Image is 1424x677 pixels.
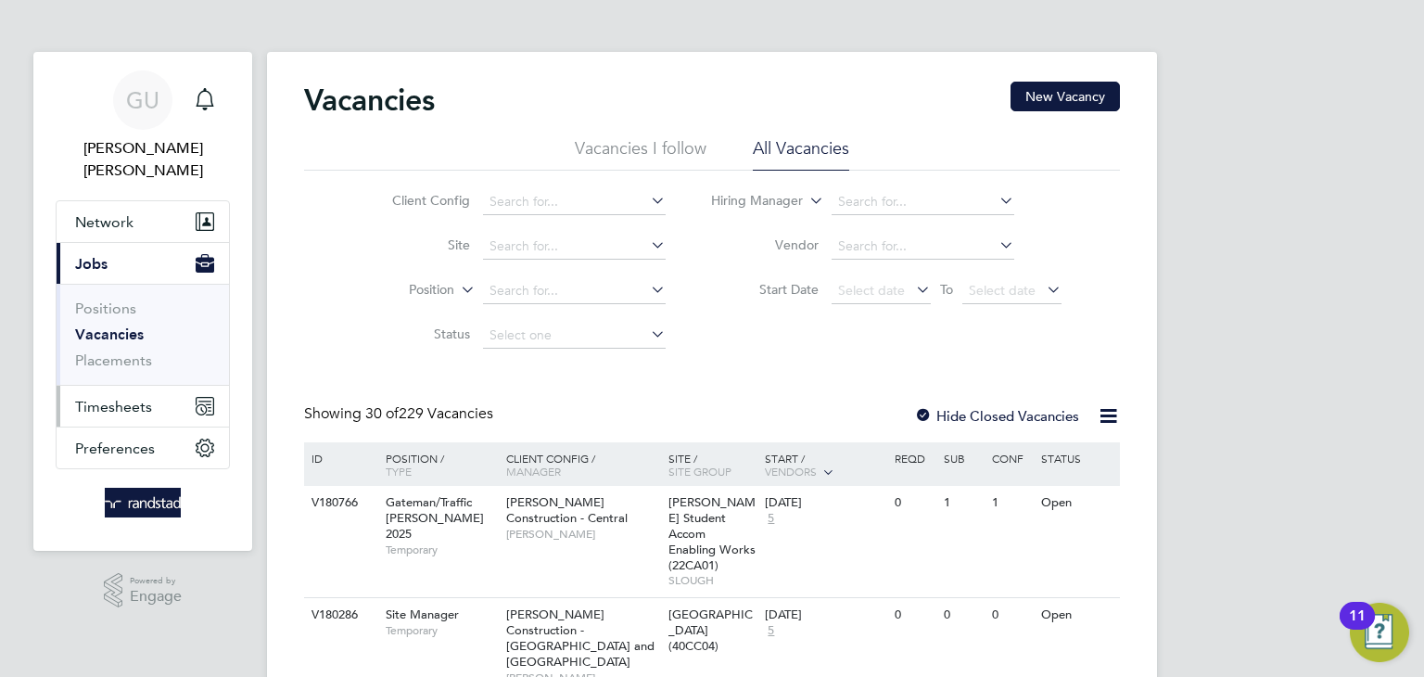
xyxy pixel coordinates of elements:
span: Jobs [75,255,108,273]
span: Network [75,213,133,231]
div: Start / [760,442,890,489]
span: Timesheets [75,398,152,415]
img: randstad-logo-retina.png [105,488,182,517]
span: Vendors [765,464,817,479]
div: Reqd [890,442,938,474]
input: Search for... [483,189,666,215]
span: SLOUGH [668,573,756,588]
span: Gateman/Traffic [PERSON_NAME] 2025 [386,494,484,542]
div: [DATE] [765,607,885,623]
span: Engage [130,589,182,605]
input: Search for... [832,234,1014,260]
span: Type [386,464,412,479]
label: Vendor [712,236,819,253]
span: GU [126,88,159,112]
a: Vacancies [75,326,144,343]
span: [PERSON_NAME] Construction - [GEOGRAPHIC_DATA] and [GEOGRAPHIC_DATA] [506,607,655,670]
div: 0 [987,598,1036,632]
span: Manager [506,464,561,479]
span: 5 [765,623,777,639]
div: Jobs [57,284,229,385]
label: Client Config [363,192,470,209]
span: Site Group [668,464,731,479]
div: Conf [987,442,1036,474]
div: ID [307,442,372,474]
span: To [934,277,959,301]
span: Temporary [386,543,497,557]
button: Network [57,201,229,242]
span: 229 Vacancies [365,404,493,423]
button: Jobs [57,243,229,284]
span: 5 [765,511,777,527]
a: Go to home page [56,488,230,517]
div: 1 [939,486,987,520]
input: Search for... [832,189,1014,215]
span: [PERSON_NAME] Construction - Central [506,494,628,526]
div: Client Config / [502,442,664,487]
span: Georgina Ulysses [56,137,230,182]
div: [DATE] [765,495,885,511]
div: 11 [1349,616,1366,640]
div: Sub [939,442,987,474]
span: [PERSON_NAME] Student Accom Enabling Works (22CA01) [668,494,756,573]
label: Hide Closed Vacancies [914,407,1079,425]
span: Site Manager [386,607,459,622]
label: Hiring Manager [696,192,803,211]
span: Powered by [130,573,182,589]
div: 1 [987,486,1036,520]
div: 0 [939,598,987,632]
span: [PERSON_NAME] [506,527,659,542]
h2: Vacancies [304,82,435,119]
button: Preferences [57,428,229,468]
div: 0 [890,598,938,632]
span: 30 of [365,404,399,423]
div: Status [1036,442,1117,474]
button: New Vacancy [1011,82,1120,111]
a: Placements [75,351,152,369]
div: Position / [372,442,502,487]
span: Preferences [75,440,155,457]
input: Search for... [483,234,666,260]
label: Status [363,326,470,342]
div: Site / [664,442,761,487]
input: Search for... [483,278,666,304]
div: 0 [890,486,938,520]
label: Site [363,236,470,253]
a: Powered byEngage [104,573,183,608]
button: Timesheets [57,386,229,427]
li: Vacancies I follow [575,137,706,171]
input: Select one [483,323,666,349]
nav: Main navigation [33,52,252,551]
div: V180286 [307,598,372,632]
div: Open [1036,598,1117,632]
button: Open Resource Center, 11 new notifications [1350,603,1409,662]
li: All Vacancies [753,137,849,171]
label: Start Date [712,281,819,298]
a: GU[PERSON_NAME] [PERSON_NAME] [56,70,230,182]
div: Open [1036,486,1117,520]
span: Select date [969,282,1036,299]
div: Showing [304,404,497,424]
span: Select date [838,282,905,299]
a: Positions [75,300,136,317]
span: [GEOGRAPHIC_DATA] (40CC04) [668,607,753,654]
span: Temporary [386,623,497,638]
div: V180766 [307,486,372,520]
label: Position [348,281,454,300]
